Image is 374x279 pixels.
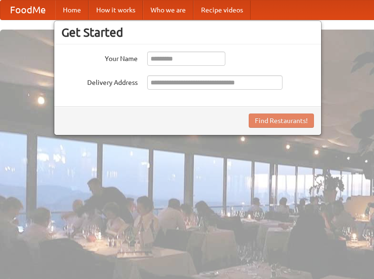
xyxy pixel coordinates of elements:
[193,0,251,20] a: Recipe videos
[55,0,89,20] a: Home
[61,52,138,63] label: Your Name
[143,0,193,20] a: Who we are
[0,0,55,20] a: FoodMe
[61,25,314,40] h3: Get Started
[89,0,143,20] a: How it works
[249,114,314,128] button: Find Restaurants!
[61,75,138,87] label: Delivery Address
